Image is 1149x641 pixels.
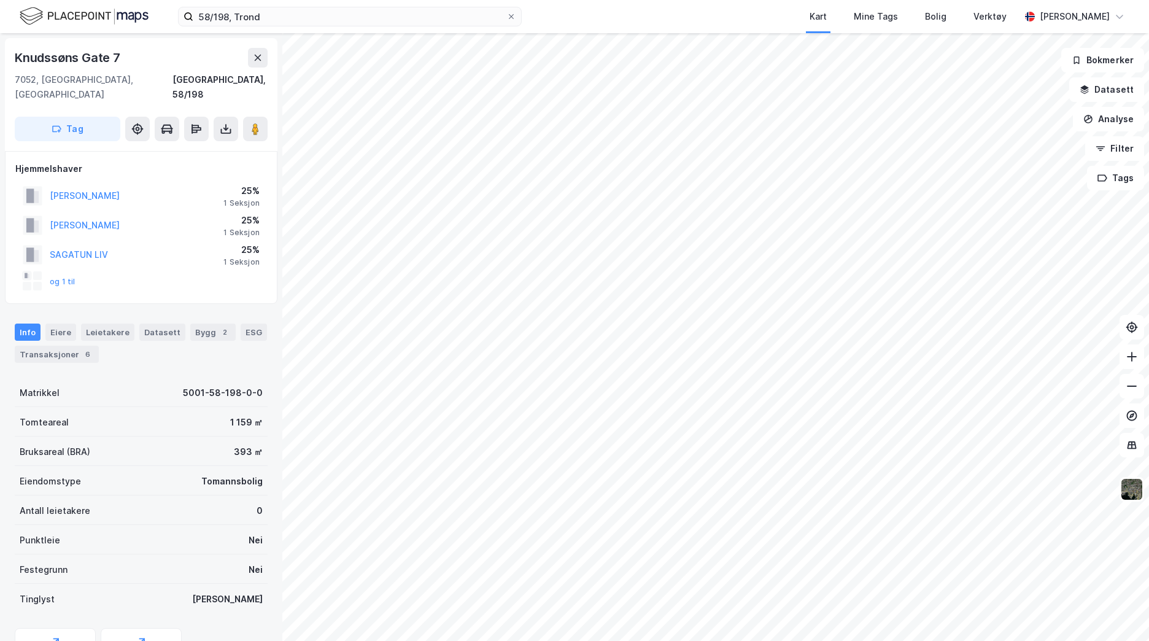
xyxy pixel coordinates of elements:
[192,592,263,607] div: [PERSON_NAME]
[219,326,231,338] div: 2
[223,257,260,267] div: 1 Seksjon
[20,474,81,489] div: Eiendomstype
[15,161,267,176] div: Hjemmelshaver
[20,415,69,430] div: Tomteareal
[1069,77,1144,102] button: Datasett
[1088,582,1149,641] div: Kontrollprogram for chat
[20,445,90,459] div: Bruksareal (BRA)
[15,346,99,363] div: Transaksjoner
[230,415,263,430] div: 1 159 ㎡
[973,9,1007,24] div: Verktøy
[1087,166,1144,190] button: Tags
[223,198,260,208] div: 1 Seksjon
[1088,582,1149,641] iframe: Chat Widget
[20,386,60,400] div: Matrikkel
[201,474,263,489] div: Tomannsbolig
[1085,136,1144,161] button: Filter
[810,9,827,24] div: Kart
[223,213,260,228] div: 25%
[15,117,120,141] button: Tag
[241,324,267,341] div: ESG
[20,562,68,577] div: Festegrunn
[1073,107,1144,131] button: Analyse
[20,6,149,27] img: logo.f888ab2527a4732fd821a326f86c7f29.svg
[1040,9,1110,24] div: [PERSON_NAME]
[1120,478,1143,501] img: 9k=
[249,562,263,577] div: Nei
[81,324,134,341] div: Leietakere
[20,533,60,548] div: Punktleie
[82,348,94,360] div: 6
[223,228,260,238] div: 1 Seksjon
[172,72,268,102] div: [GEOGRAPHIC_DATA], 58/198
[257,503,263,518] div: 0
[190,324,236,341] div: Bygg
[925,9,946,24] div: Bolig
[20,503,90,518] div: Antall leietakere
[1061,48,1144,72] button: Bokmerker
[234,445,263,459] div: 393 ㎡
[15,72,172,102] div: 7052, [GEOGRAPHIC_DATA], [GEOGRAPHIC_DATA]
[15,48,123,68] div: Knudssøns Gate 7
[193,7,506,26] input: Søk på adresse, matrikkel, gårdeiere, leietakere eller personer
[20,592,55,607] div: Tinglyst
[183,386,263,400] div: 5001-58-198-0-0
[223,243,260,257] div: 25%
[139,324,185,341] div: Datasett
[249,533,263,548] div: Nei
[45,324,76,341] div: Eiere
[223,184,260,198] div: 25%
[854,9,898,24] div: Mine Tags
[15,324,41,341] div: Info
